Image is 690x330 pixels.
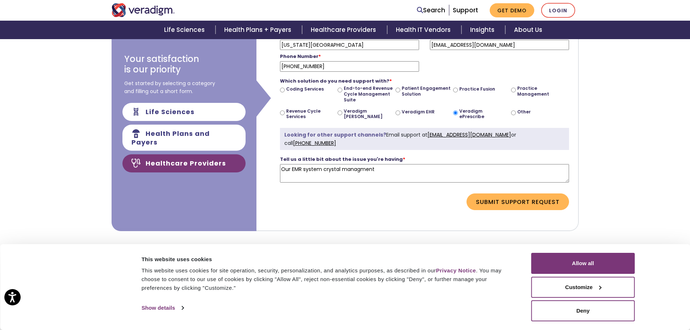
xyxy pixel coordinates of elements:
input: Company [280,40,419,50]
a: Search [417,5,445,15]
strong: Which solution do you need support with? [280,78,392,84]
a: [PHONE_NUMBER] [293,139,336,147]
strong: Tell us a little bit about the issue you're having [280,156,405,163]
label: Veradigm ePrescribe [459,108,508,120]
label: Coding Services [286,86,324,92]
a: Insights [461,21,505,39]
label: Other [517,109,531,115]
h3: Your satisfaction is our priority [124,54,199,75]
img: Veradigm logo [112,3,175,17]
label: End-to-end Revenue Cycle Management Suite [344,85,393,103]
label: Practice Fusion [459,86,495,92]
a: [EMAIL_ADDRESS][DOMAIN_NAME] [427,131,511,138]
label: Veradigm EHR [402,109,435,115]
div: Email support at or call [280,128,569,150]
button: Customize [531,277,635,298]
input: firstlastname@website.com [430,40,569,50]
a: Health IT Vendors [387,21,461,39]
a: Life Sciences [155,21,216,39]
div: This website uses cookies for site operation, security, personalization, and analytics purposes, ... [142,266,515,292]
a: Show details [142,302,184,313]
iframe: Drift Chat Widget [654,294,681,321]
button: Deny [531,300,635,321]
label: Veradigm [PERSON_NAME] [344,108,393,120]
a: About Us [505,21,551,39]
label: Patient Engagement Solution [402,85,451,97]
a: Get Demo [490,3,534,17]
label: Practice Management [517,85,566,97]
button: Submit Support Request [467,193,569,210]
strong: Looking for other support channels? [284,131,386,138]
div: This website uses cookies [142,255,515,264]
button: Allow all [531,253,635,274]
label: Revenue Cycle Services [286,108,335,120]
a: Privacy Notice [436,267,476,273]
span: Get started by selecting a category and filling out a short form. [124,79,215,96]
a: Support [453,6,478,14]
a: Health Plans + Payers [216,21,302,39]
a: Healthcare Providers [302,21,387,39]
input: Phone Number [280,61,419,71]
strong: Phone Number [280,53,321,60]
a: Login [541,3,575,18]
